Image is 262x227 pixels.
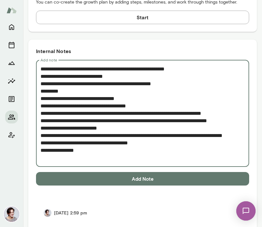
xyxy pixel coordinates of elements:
[36,47,249,55] h6: Internal Notes
[5,75,18,87] button: Insights
[5,57,18,69] button: Growth Plan
[5,39,18,51] button: Sessions
[6,4,17,16] img: Mento
[5,129,18,141] button: Client app
[5,111,18,123] button: Members
[36,172,249,186] button: Add Note
[41,57,57,63] label: Add note
[44,209,51,217] img: Keren Amit Bigio
[4,206,19,222] img: Keren Amit Bigio
[36,11,249,24] button: Start
[5,93,18,105] button: Documents
[5,21,18,33] button: Home
[54,210,87,216] h6: [DATE] 2:59 pm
